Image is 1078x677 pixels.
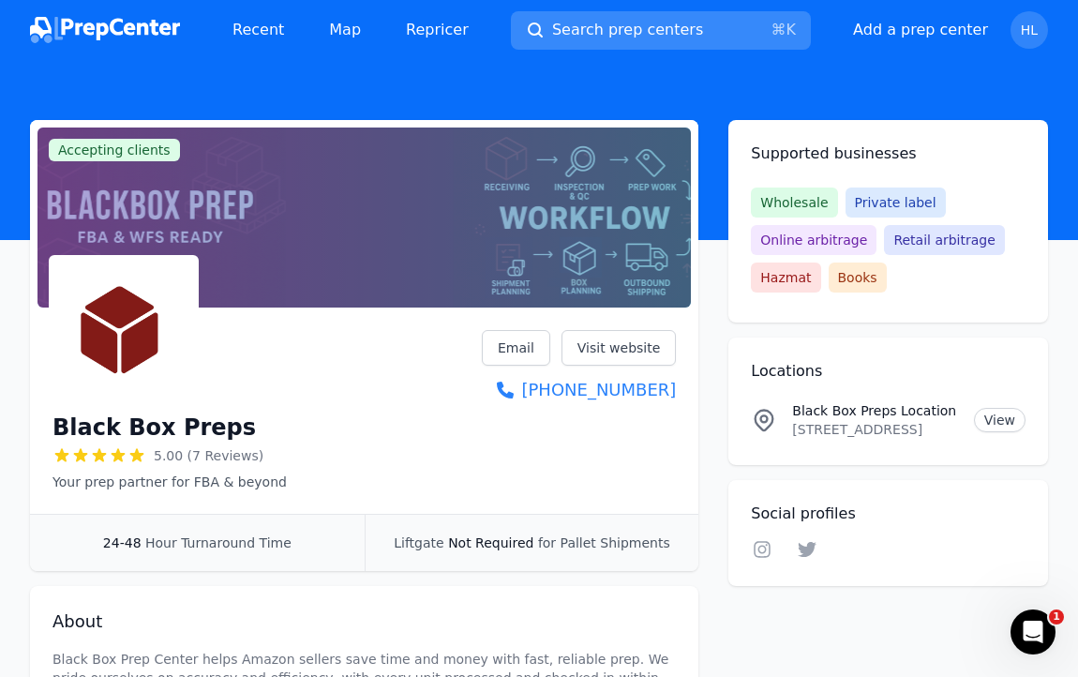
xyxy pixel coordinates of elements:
button: HL [1011,11,1048,49]
span: Search prep centers [552,19,703,41]
span: Not Required [448,535,533,550]
kbd: ⌘ [771,21,786,38]
a: Recent [217,11,299,49]
span: 5.00 (7 Reviews) [154,446,263,465]
h2: About [52,609,676,635]
span: 24-48 [103,535,142,550]
span: Liftgate [394,535,443,550]
button: Add a prep center [853,19,988,41]
a: Map [314,11,376,49]
span: Accepting clients [49,139,180,161]
h1: Black Box Preps [52,413,256,443]
span: Hour Turnaround Time [145,535,292,550]
a: Visit website [561,330,677,366]
h2: Locations [751,360,1026,383]
a: Email [482,330,550,366]
a: [PHONE_NUMBER] [482,377,676,403]
span: Books [829,263,887,293]
p: Black Box Preps Location [792,401,958,420]
p: [STREET_ADDRESS] [792,420,958,439]
span: HL [1021,23,1038,37]
a: Repricer [391,11,484,49]
button: Search prep centers⌘K [511,11,811,50]
a: View [974,408,1026,432]
h2: Social profiles [751,503,1026,525]
span: Private label [846,188,946,218]
kbd: K [786,21,796,38]
span: for Pallet Shipments [538,535,670,550]
span: Retail arbitrage [884,225,1004,255]
span: 1 [1049,609,1064,624]
span: Online arbitrage [751,225,876,255]
span: Hazmat [751,263,820,293]
h2: Supported businesses [751,143,1026,165]
span: Wholesale [751,188,837,218]
p: Your prep partner for FBA & beyond [52,473,287,491]
img: PrepCenter [30,17,180,43]
iframe: Intercom live chat [1011,609,1056,654]
img: Black Box Preps [52,259,195,401]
